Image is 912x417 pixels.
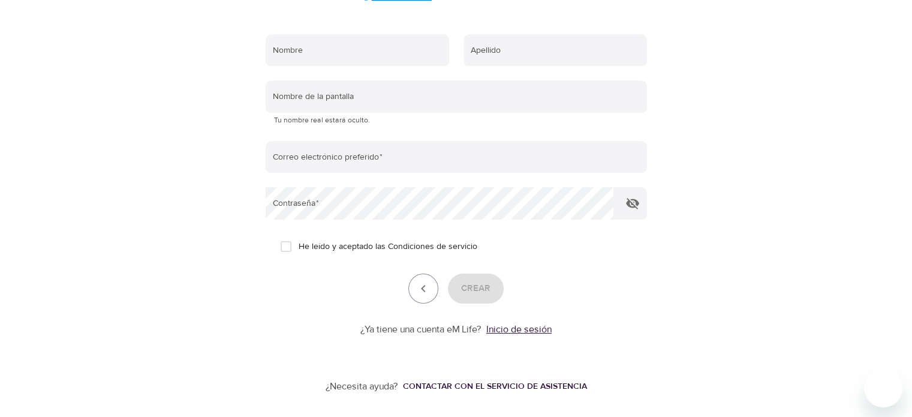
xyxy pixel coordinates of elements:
[403,380,587,392] div: Contactar con el servicio de asistencia
[388,241,477,253] a: Condiciones de servicio
[486,323,552,335] a: Inicio de sesión
[864,369,902,407] iframe: Botón para iniciar la ventana de mensajería
[274,115,639,127] p: Tu nombre real estará oculto.
[360,323,481,337] p: ¿Ya tiene una cuenta eM Life?
[299,241,477,253] span: He leído y aceptado las
[398,380,587,392] a: Contactar con el servicio de asistencia
[326,380,398,394] p: ¿Necesita ayuda?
